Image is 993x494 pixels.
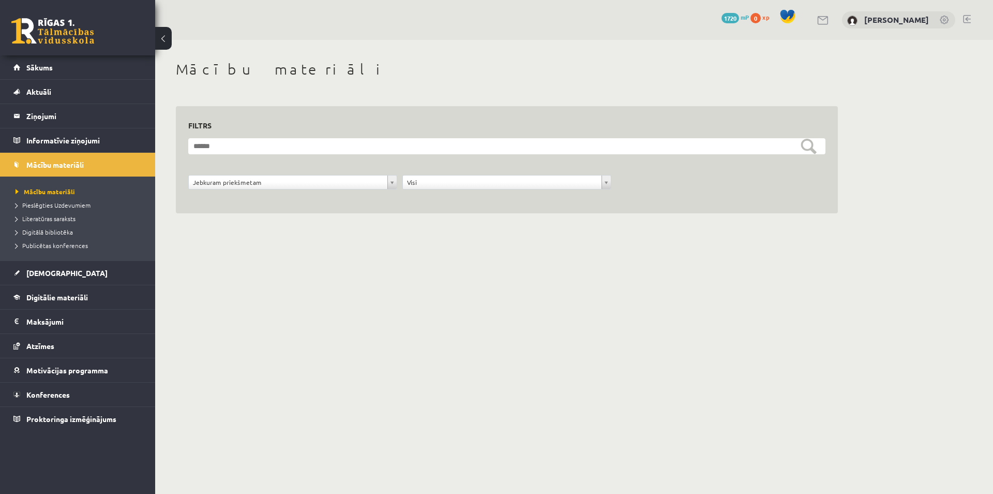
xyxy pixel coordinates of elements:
[847,16,857,26] img: Ritvars Lauva
[750,13,774,21] a: 0 xp
[188,119,813,133] h3: Filtrs
[13,261,142,285] a: [DEMOGRAPHIC_DATA]
[762,13,769,21] span: xp
[13,310,142,333] a: Maksājumi
[16,214,76,223] span: Literatūras saraksts
[11,18,94,44] a: Rīgas 1. Tālmācības vidusskola
[13,358,142,382] a: Motivācijas programma
[16,187,145,196] a: Mācību materiāli
[193,176,383,189] span: Jebkuram priekšmetam
[16,187,75,196] span: Mācību materiāli
[26,128,142,152] legend: Informatīvie ziņojumi
[13,407,142,431] a: Proktoringa izmēģinājums
[13,104,142,128] a: Ziņojumi
[189,176,397,189] a: Jebkuram priekšmetam
[26,414,116,424] span: Proktoringa izmēģinājums
[407,176,597,189] span: Visi
[26,268,108,278] span: [DEMOGRAPHIC_DATA]
[16,227,145,237] a: Digitālā bibliotēka
[26,104,142,128] legend: Ziņojumi
[13,334,142,358] a: Atzīmes
[13,285,142,309] a: Digitālie materiāli
[13,55,142,79] a: Sākums
[864,14,929,25] a: [PERSON_NAME]
[26,390,70,399] span: Konferences
[26,310,142,333] legend: Maksājumi
[26,87,51,96] span: Aktuāli
[26,366,108,375] span: Motivācijas programma
[16,241,145,250] a: Publicētas konferences
[403,176,611,189] a: Visi
[721,13,739,23] span: 1720
[16,228,73,236] span: Digitālā bibliotēka
[13,128,142,152] a: Informatīvie ziņojumi
[26,160,84,169] span: Mācību materiāli
[26,341,54,351] span: Atzīmes
[26,293,88,302] span: Digitālie materiāli
[721,13,749,21] a: 1720 mP
[26,63,53,72] span: Sākums
[750,13,761,23] span: 0
[13,153,142,177] a: Mācību materiāli
[16,201,91,209] span: Pieslēgties Uzdevumiem
[13,80,142,104] a: Aktuāli
[16,214,145,223] a: Literatūras saraksts
[13,383,142,406] a: Konferences
[176,61,838,78] h1: Mācību materiāli
[741,13,749,21] span: mP
[16,200,145,210] a: Pieslēgties Uzdevumiem
[16,241,88,250] span: Publicētas konferences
